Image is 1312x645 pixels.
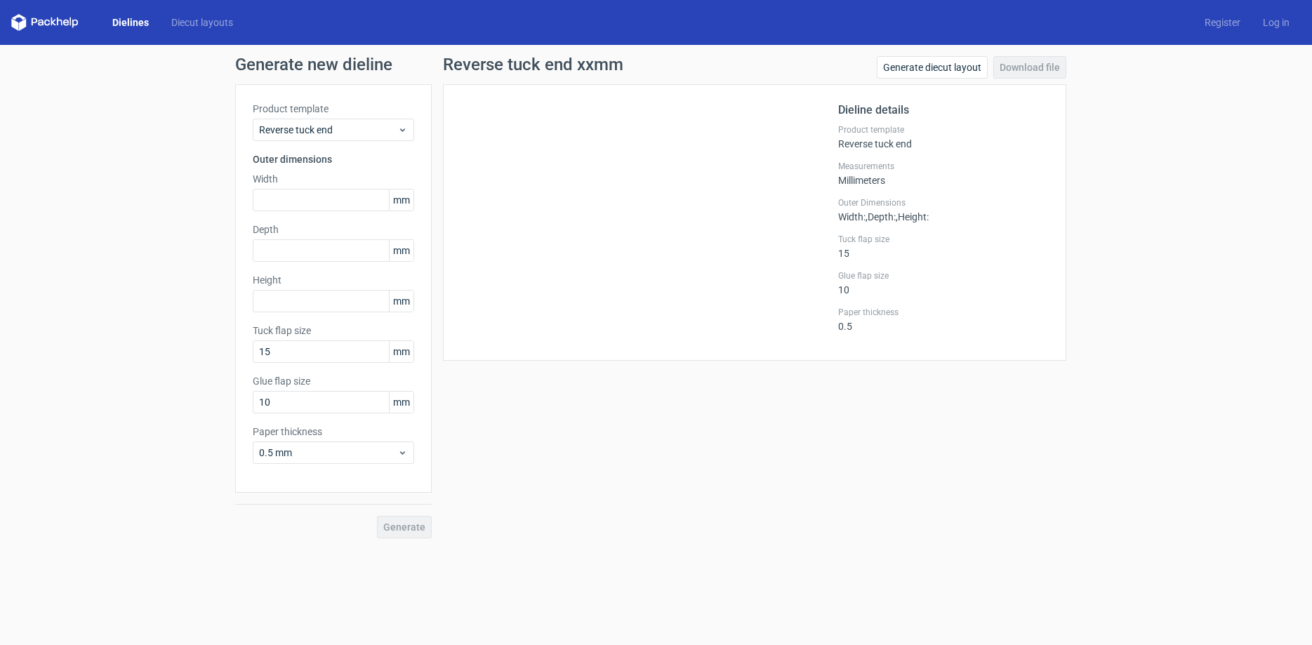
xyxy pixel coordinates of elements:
[838,124,1049,149] div: Reverse tuck end
[235,56,1078,73] h1: Generate new dieline
[838,102,1049,119] h2: Dieline details
[389,291,413,312] span: mm
[866,211,896,222] span: , Depth :
[838,124,1049,135] label: Product template
[1193,15,1252,29] a: Register
[253,222,414,237] label: Depth
[253,102,414,116] label: Product template
[443,56,623,73] h1: Reverse tuck end xxmm
[259,446,397,460] span: 0.5 mm
[896,211,929,222] span: , Height :
[389,240,413,261] span: mm
[253,273,414,287] label: Height
[838,307,1049,318] label: Paper thickness
[838,234,1049,259] div: 15
[389,189,413,211] span: mm
[253,172,414,186] label: Width
[838,161,1049,186] div: Millimeters
[838,211,866,222] span: Width :
[389,392,413,413] span: mm
[838,234,1049,245] label: Tuck flap size
[253,324,414,338] label: Tuck flap size
[253,374,414,388] label: Glue flap size
[1252,15,1301,29] a: Log in
[259,123,397,137] span: Reverse tuck end
[389,341,413,362] span: mm
[877,56,988,79] a: Generate diecut layout
[838,197,1049,208] label: Outer Dimensions
[838,270,1049,295] div: 10
[160,15,244,29] a: Diecut layouts
[253,152,414,166] h3: Outer dimensions
[838,270,1049,281] label: Glue flap size
[101,15,160,29] a: Dielines
[838,307,1049,332] div: 0.5
[253,425,414,439] label: Paper thickness
[838,161,1049,172] label: Measurements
